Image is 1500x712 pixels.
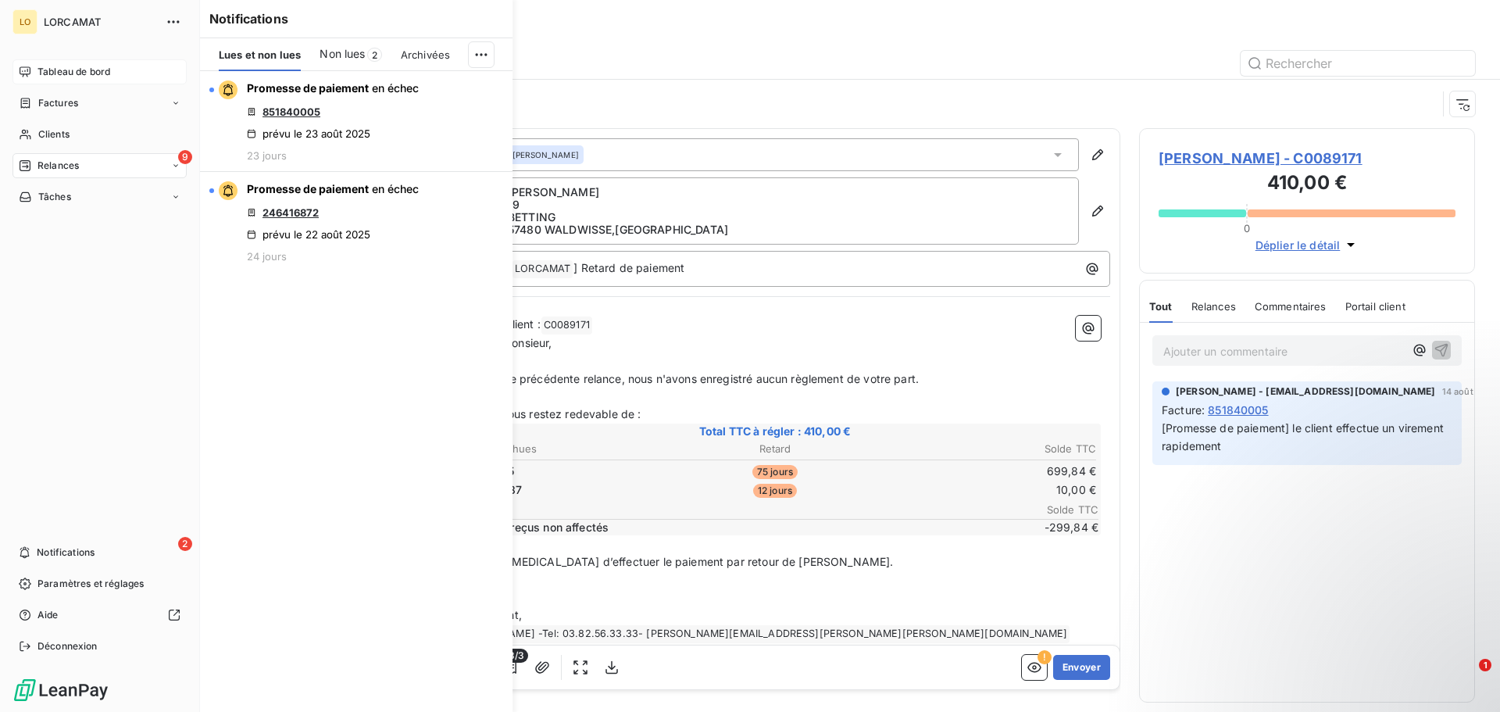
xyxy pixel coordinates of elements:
[247,127,370,140] div: prévu le 23 août 2025
[37,639,98,653] span: Déconnexion
[38,96,78,110] span: Factures
[1149,300,1173,313] span: Tout
[449,317,541,331] span: Référence client :
[453,441,666,457] th: Factures échues
[37,608,59,622] span: Aide
[450,625,1070,643] span: [PERSON_NAME] -Tel: 03.82.56.33.33- [PERSON_NAME][EMAIL_ADDRESS][PERSON_NAME][PERSON_NAME][DOMAIN...
[752,465,798,479] span: 75 jours
[1251,236,1364,254] button: Déplier le détail
[1162,402,1205,418] span: Facture :
[541,317,592,335] span: C0089171
[209,9,503,28] h6: Notifications
[262,206,319,219] a: 246416872
[401,48,450,61] span: Archivées
[262,106,320,118] a: 851840005
[372,182,419,195] span: en échec
[38,127,70,141] span: Clients
[219,48,301,61] span: Lues et non lues
[753,484,797,498] span: 12 jours
[247,182,369,195] span: Promesse de paiement
[12,603,187,628] a: Aide
[508,199,1066,211] p: 19
[1159,148,1455,169] span: [PERSON_NAME] - C0089171
[1005,520,1098,535] span: -299,84 €
[37,159,79,173] span: Relances
[247,228,370,241] div: prévu le 22 août 2025
[508,186,1066,199] p: [PERSON_NAME]
[200,172,512,272] button: Promesse de paiement en échec246416872prévu le 22 août 202524 jours
[449,555,894,568] span: Nous vous [MEDICAL_DATA] d’effectuer le paiement par retour de [PERSON_NAME].
[1005,503,1098,516] span: Solde TTC
[1345,300,1405,313] span: Portail client
[1208,402,1268,418] span: 851840005
[1159,169,1455,200] h3: 410,00 €
[505,649,528,663] span: 3/3
[1447,659,1484,696] iframe: Intercom live chat
[372,81,419,95] span: en échec
[1053,655,1110,680] button: Envoyer
[320,46,365,62] span: Non lues
[508,224,1066,236] p: 57480 WALDWISSE , [GEOGRAPHIC_DATA]
[37,577,144,591] span: Paramètres et réglages
[573,261,684,274] span: ] Retard de paiement
[12,9,37,34] div: LO
[247,149,287,162] span: 23 jours
[200,71,512,172] button: Promesse de paiement en échec851840005prévu le 23 août 202523 jours
[884,441,1097,457] th: Solde TTC
[1255,237,1341,253] span: Déplier le détail
[508,211,1066,224] p: BETTING
[37,65,110,79] span: Tableau de bord
[1241,51,1475,76] input: Rechercher
[1244,222,1250,234] span: 0
[367,48,382,62] span: 2
[512,149,579,160] span: [PERSON_NAME]
[512,260,573,278] span: LORCAMAT
[178,150,192,164] span: 9
[449,372,919,385] span: Malgré notre précédente relance, nous n'avons enregistré aucun règlement de votre part.
[884,463,1097,480] td: 699,84 €
[1162,421,1453,453] span: [Promesse de paiement] le client effectue un virement rapidement
[37,546,95,560] span: Notifications
[247,250,287,263] span: 24 jours
[44,16,156,28] span: LORCAMAT
[668,441,881,457] th: Retard
[38,190,71,204] span: Tâches
[178,537,192,551] span: 2
[449,407,641,420] span: A ce jour, vous restez redevable de :
[1187,560,1500,670] iframe: Intercom notifications message
[884,481,1097,499] td: 10,00 €
[452,520,1002,535] span: Paiements reçus non affectés
[12,678,109,703] img: Logo LeanPay
[1191,300,1236,313] span: Relances
[452,503,1005,516] span: Autre
[1176,385,1436,399] span: [PERSON_NAME] - [EMAIL_ADDRESS][DOMAIN_NAME]
[1479,659,1491,671] span: 1
[452,424,1098,439] span: Total TTC à régler : 410,00 €
[247,81,369,95] span: Promesse de paiement
[1255,300,1327,313] span: Commentaires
